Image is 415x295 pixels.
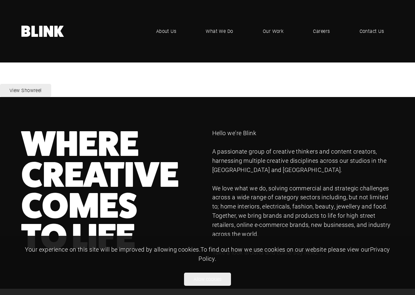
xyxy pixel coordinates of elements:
[253,21,294,41] a: Our Work
[360,28,384,35] span: Contact Us
[21,26,64,37] img: Hello, We are Blink
[206,28,233,35] span: What We Do
[196,21,243,41] a: What We Do
[263,28,284,35] span: Our Work
[146,21,186,41] a: About Us
[212,184,394,239] p: We love what we do, solving commercial and strategic challenges across a wide range of category s...
[21,129,203,252] h1: Where Creative Comes to Life
[350,21,394,41] a: Contact Us
[10,87,42,93] nobr: View Showreel
[303,21,340,41] a: Careers
[25,245,390,262] span: Your experience on this site will be improved by allowing cookies. To find out how we use cookies...
[212,147,394,175] p: A passionate group of creative thinkers and content creators, harnessing multiple creative discip...
[156,28,176,35] span: About Us
[212,129,394,138] p: Hello we're Blink
[313,28,330,35] span: Careers
[184,273,231,286] button: Allow cookies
